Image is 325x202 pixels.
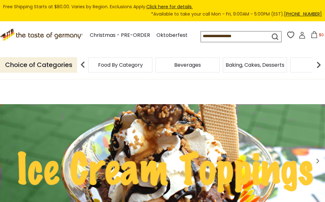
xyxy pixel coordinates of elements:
img: previous arrow [76,58,89,71]
a: Click here for details. [146,3,193,10]
a: Oktoberfest [156,31,188,40]
img: next arrow [312,58,325,71]
span: *Available to take your call Mon - Fri, 9:00AM - 5:00PM (EST). [151,10,322,18]
a: Beverages [174,63,201,67]
a: [PHONE_NUMBER] [284,11,322,17]
div: Free Shipping Starts at $80.00. Varies by Region. Exclusions Apply. [3,3,322,18]
a: Food By Category [98,63,143,67]
a: Christmas - PRE-ORDER [90,31,150,40]
a: Baking, Cakes, Desserts [226,63,284,67]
